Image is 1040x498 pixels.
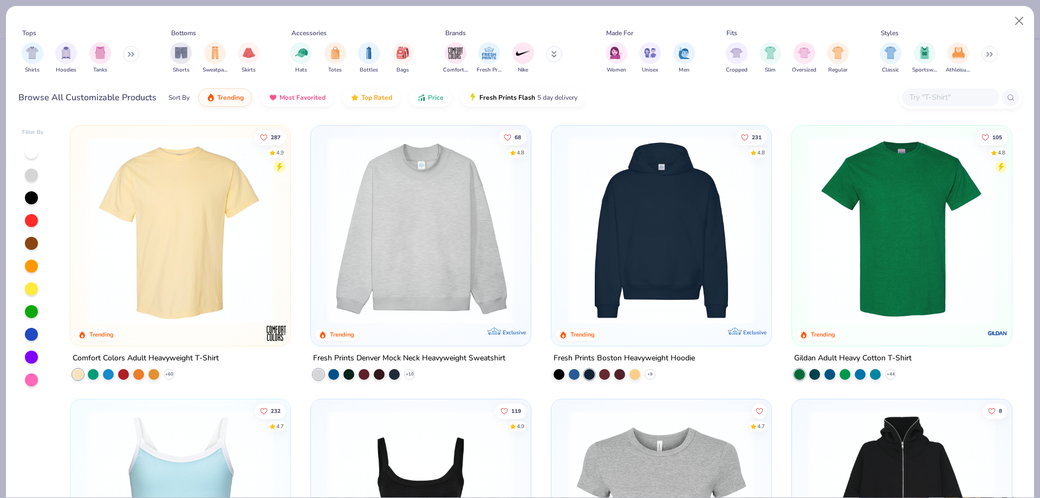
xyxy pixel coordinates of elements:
[392,42,414,74] div: filter for Bags
[764,47,776,59] img: Slim Image
[171,28,196,38] div: Bottoms
[515,45,531,61] img: Nike Image
[165,371,173,378] span: + 60
[22,28,36,38] div: Tops
[679,66,690,74] span: Men
[25,66,40,74] span: Shirts
[271,408,281,413] span: 232
[880,42,901,74] button: filter button
[406,371,414,378] span: + 10
[55,42,77,74] button: filter button
[322,137,520,324] img: f5d85501-0dbb-4ee4-b115-c08fa3845d83
[757,422,765,430] div: 4.7
[428,93,444,102] span: Price
[882,66,899,74] span: Classic
[606,42,627,74] div: filter for Women
[880,42,901,74] div: filter for Classic
[503,329,526,336] span: Exclusive
[81,137,279,324] img: 029b8af0-80e6-406f-9fdc-fdf898547912
[443,66,468,74] span: Comfort Colors
[22,128,44,137] div: Filter By
[798,47,810,59] img: Oversized Image
[269,93,277,102] img: most_fav.gif
[946,42,971,74] div: filter for Athleisure
[752,403,767,418] button: Like
[885,47,897,59] img: Classic Image
[445,28,466,38] div: Brands
[203,42,227,74] div: filter for Sweatpants
[443,42,468,74] div: filter for Comfort Colors
[328,66,342,74] span: Totes
[983,403,1007,418] button: Like
[759,42,781,74] div: filter for Slim
[999,408,1002,413] span: 8
[726,42,747,74] button: filter button
[170,42,192,74] button: filter button
[832,47,844,59] img: Regular Image
[396,47,408,59] img: Bags Image
[512,42,534,74] button: filter button
[639,42,661,74] button: filter button
[736,130,767,145] button: Like
[324,42,346,74] div: filter for Totes
[279,93,326,102] span: Most Favorited
[89,42,111,74] button: filter button
[175,47,187,59] img: Shorts Image
[512,42,534,74] div: filter for Nike
[255,403,287,418] button: Like
[443,42,468,74] button: filter button
[726,66,747,74] span: Cropped
[392,42,414,74] button: filter button
[203,66,227,74] span: Sweatpants
[647,371,653,378] span: + 9
[481,45,497,61] img: Fresh Prints Image
[752,134,762,140] span: 231
[803,137,1001,324] img: db319196-8705-402d-8b46-62aaa07ed94f
[743,329,766,336] span: Exclusive
[562,137,760,324] img: e7e0bff8-7a70-4152-9051-29bd1ec4a818
[511,408,521,413] span: 119
[217,93,244,102] span: Trending
[726,42,747,74] div: filter for Cropped
[477,66,502,74] span: Fresh Prints
[22,42,43,74] button: filter button
[952,47,965,59] img: Athleisure Image
[396,66,409,74] span: Bags
[726,28,737,38] div: Fits
[209,47,221,59] img: Sweatpants Image
[794,352,912,365] div: Gildan Adult Heavy Cotton T-Shirt
[976,130,1007,145] button: Like
[518,66,528,74] span: Nike
[946,66,971,74] span: Athleisure
[295,66,307,74] span: Hats
[22,42,43,74] div: filter for Shirts
[342,88,400,107] button: Top Rated
[89,42,111,74] div: filter for Tanks
[170,42,192,74] div: filter for Shorts
[277,422,284,430] div: 4.7
[261,88,334,107] button: Most Favorited
[765,66,776,74] span: Slim
[290,42,312,74] div: filter for Hats
[792,42,816,74] div: filter for Oversized
[60,47,72,59] img: Hoodies Image
[515,134,521,140] span: 68
[206,93,215,102] img: trending.gif
[242,66,256,74] span: Skirts
[828,66,848,74] span: Regular
[55,42,77,74] div: filter for Hoodies
[313,352,505,365] div: Fresh Prints Denver Mock Neck Heavyweight Sweatshirt
[469,93,477,102] img: flash.gif
[265,322,287,344] img: Comfort Colors logo
[908,91,992,104] input: Try "T-Shirt"
[792,42,816,74] button: filter button
[329,47,341,59] img: Totes Image
[607,66,626,74] span: Women
[361,93,392,102] span: Top Rated
[460,88,586,107] button: Fresh Prints Flash5 day delivery
[517,148,524,157] div: 4.8
[73,352,219,365] div: Comfort Colors Adult Heavyweight T-Shirt
[295,47,308,59] img: Hats Image
[912,42,937,74] button: filter button
[498,130,526,145] button: Like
